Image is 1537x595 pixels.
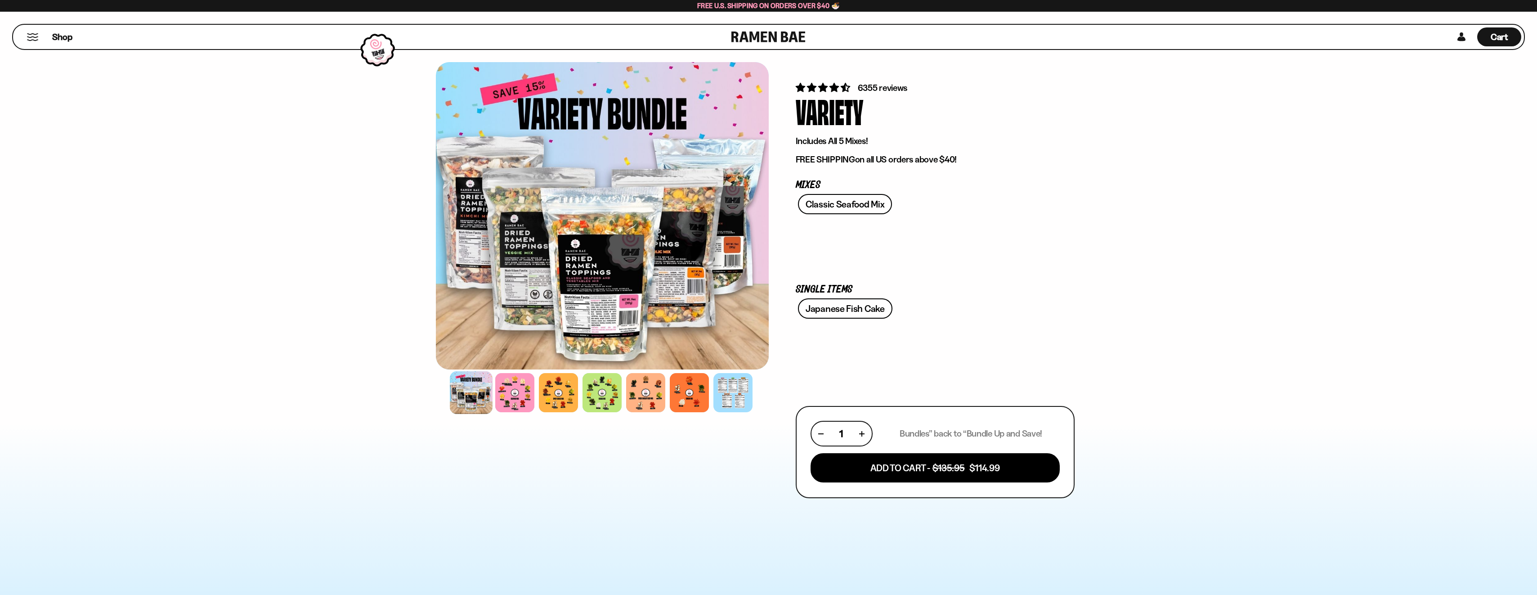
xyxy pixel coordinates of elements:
a: Classic Seafood Mix [798,194,892,214]
button: Add To Cart - $135.95 $114.99 [811,453,1060,482]
a: Japanese Fish Cake [798,298,892,319]
a: Shop [52,27,72,46]
span: Shop [52,31,72,43]
span: Cart [1491,32,1508,42]
p: Mixes [796,181,1075,189]
span: 6355 reviews [858,82,908,93]
strong: FREE SHIPPING [796,154,855,165]
p: Includes All 5 Mixes! [796,135,1075,147]
p: Single Items [796,285,1075,294]
div: Cart [1477,25,1521,49]
button: Mobile Menu Trigger [27,33,39,41]
span: Free U.S. Shipping on Orders over $40 🍜 [697,1,840,10]
span: 4.63 stars [796,82,852,93]
p: Bundles” back to “Bundle Up and Save! [900,428,1042,439]
p: on all US orders above $40! [796,154,1075,165]
span: 1 [839,428,843,439]
div: Variety [796,94,863,128]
